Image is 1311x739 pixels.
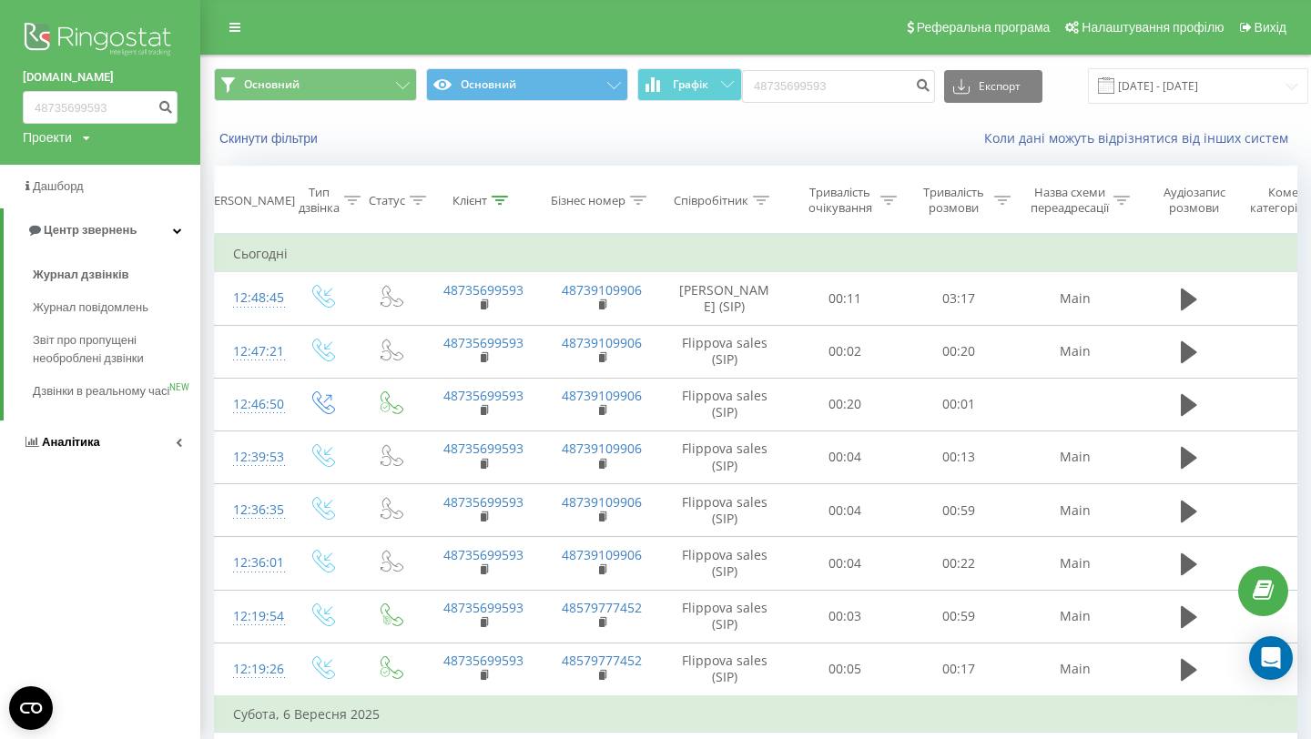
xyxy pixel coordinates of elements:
a: 48739109906 [562,546,642,563]
span: Звіт про пропущені необроблені дзвінки [33,331,191,368]
span: Основний [244,77,300,92]
a: 48735699593 [443,493,523,511]
button: Скинути фільтри [214,130,327,147]
td: 00:11 [788,272,902,325]
button: Графік [637,68,742,101]
a: 48739109906 [562,281,642,299]
td: 03:17 [902,272,1016,325]
td: 00:04 [788,484,902,537]
td: 00:13 [902,430,1016,483]
button: Експорт [944,70,1042,103]
div: 12:48:45 [233,280,269,316]
div: [PERSON_NAME] [203,193,295,208]
div: Статус [369,193,405,208]
span: Графік [673,78,708,91]
td: [PERSON_NAME] (SIP) [661,272,788,325]
a: 48735699593 [443,387,523,404]
a: 48579777452 [562,599,642,616]
button: Основний [214,68,417,101]
td: 00:03 [788,590,902,643]
span: Налаштування профілю [1082,20,1224,35]
a: [DOMAIN_NAME] [23,68,178,86]
td: 00:22 [902,537,1016,590]
a: 48739109906 [562,387,642,404]
td: 00:05 [788,643,902,696]
div: Тривалість розмови [918,185,990,216]
div: Співробітник [674,193,748,208]
td: 00:59 [902,590,1016,643]
td: Main [1016,643,1134,696]
a: 48739109906 [562,440,642,457]
span: Журнал дзвінків [33,266,129,284]
button: Основний [426,68,629,101]
div: 12:19:26 [233,652,269,687]
td: Main [1016,484,1134,537]
span: Реферальна програма [917,20,1051,35]
div: Бізнес номер [551,193,625,208]
td: 00:02 [788,325,902,378]
a: Дзвінки в реальному часіNEW [33,375,200,408]
span: Дзвінки в реальному часі [33,382,169,400]
span: Дашборд [33,179,84,193]
td: 00:20 [902,325,1016,378]
td: Flippova sales (SIP) [661,643,788,696]
div: Клієнт [452,193,487,208]
td: Flippova sales (SIP) [661,325,788,378]
a: Центр звернень [4,208,200,252]
td: Flippova sales (SIP) [661,537,788,590]
div: Тип дзвінка [299,185,340,216]
span: Журнал повідомлень [33,299,148,317]
td: Flippova sales (SIP) [661,590,788,643]
div: 12:46:50 [233,387,269,422]
span: Вихід [1255,20,1286,35]
a: 48739109906 [562,334,642,351]
td: Flippova sales (SIP) [661,484,788,537]
td: 00:20 [788,378,902,430]
td: 00:04 [788,430,902,483]
td: Main [1016,537,1134,590]
a: 48579777452 [562,652,642,669]
a: 48735699593 [443,334,523,351]
span: Аналiтика [42,435,100,449]
td: Flippova sales (SIP) [661,430,788,483]
a: 48739109906 [562,493,642,511]
img: Ringostat logo [23,18,178,64]
td: Main [1016,590,1134,643]
button: Open CMP widget [9,686,53,730]
div: Назва схеми переадресації [1031,185,1109,216]
input: Пошук за номером [742,70,935,103]
td: Main [1016,325,1134,378]
td: 00:17 [902,643,1016,696]
div: 12:36:35 [233,492,269,528]
div: 12:39:53 [233,440,269,475]
td: 00:59 [902,484,1016,537]
div: 12:19:54 [233,599,269,634]
a: Коли дані можуть відрізнятися вiд інших систем [984,129,1297,147]
td: Flippova sales (SIP) [661,378,788,430]
div: Тривалість очікування [804,185,876,216]
div: 12:47:21 [233,334,269,369]
a: 48735699593 [443,440,523,457]
a: 48735699593 [443,281,523,299]
td: 00:01 [902,378,1016,430]
a: Журнал повідомлень [33,291,200,324]
input: Пошук за номером [23,91,178,124]
div: Проекти [23,128,72,147]
a: Звіт про пропущені необроблені дзвінки [33,324,200,375]
td: Main [1016,430,1134,483]
a: 48735699593 [443,546,523,563]
div: 12:36:01 [233,545,269,581]
a: 48735699593 [443,652,523,669]
div: Open Intercom Messenger [1249,636,1293,680]
a: 48735699593 [443,599,523,616]
td: 00:04 [788,537,902,590]
a: Журнал дзвінків [33,258,200,291]
td: Main [1016,272,1134,325]
div: Аудіозапис розмови [1150,185,1238,216]
span: Центр звернень [44,223,137,237]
